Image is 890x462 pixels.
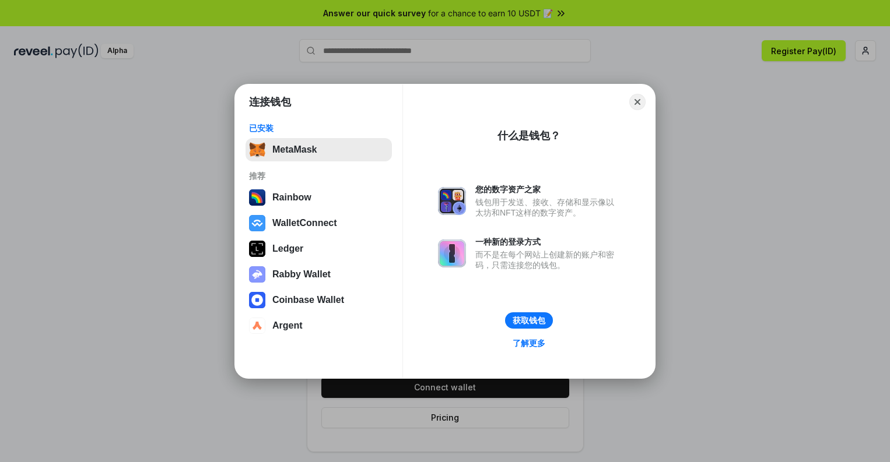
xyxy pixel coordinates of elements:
button: Rabby Wallet [246,263,392,286]
img: svg+xml,%3Csvg%20fill%3D%22none%22%20height%3D%2233%22%20viewBox%3D%220%200%2035%2033%22%20width%... [249,142,265,158]
div: 钱包用于发送、接收、存储和显示像以太坊和NFT这样的数字资产。 [475,197,620,218]
img: svg+xml,%3Csvg%20xmlns%3D%22http%3A%2F%2Fwww.w3.org%2F2000%2Fsvg%22%20fill%3D%22none%22%20viewBox... [438,239,466,267]
div: 一种新的登录方式 [475,237,620,247]
div: 了解更多 [513,338,545,348]
div: WalletConnect [272,218,337,228]
button: MetaMask [246,138,392,161]
button: Argent [246,314,392,337]
img: svg+xml,%3Csvg%20width%3D%2228%22%20height%3D%2228%22%20viewBox%3D%220%200%2028%2028%22%20fill%3D... [249,215,265,231]
h1: 连接钱包 [249,95,291,109]
img: svg+xml,%3Csvg%20width%3D%2228%22%20height%3D%2228%22%20viewBox%3D%220%200%2028%2028%22%20fill%3D... [249,292,265,308]
div: 您的数字资产之家 [475,184,620,195]
button: 获取钱包 [505,312,553,329]
div: Rainbow [272,192,311,203]
div: 推荐 [249,171,388,181]
div: 而不是在每个网站上创建新的账户和密码，只需连接您的钱包。 [475,249,620,270]
button: Rainbow [246,186,392,209]
div: 获取钱包 [513,315,545,326]
img: svg+xml,%3Csvg%20width%3D%22120%22%20height%3D%22120%22%20viewBox%3D%220%200%20120%20120%22%20fil... [249,189,265,206]
div: 什么是钱包？ [497,129,560,143]
div: Coinbase Wallet [272,295,344,305]
button: Coinbase Wallet [246,288,392,312]
div: Rabby Wallet [272,269,331,280]
a: 了解更多 [506,336,552,351]
button: Ledger [246,237,392,260]
img: svg+xml,%3Csvg%20xmlns%3D%22http%3A%2F%2Fwww.w3.org%2F2000%2Fsvg%22%20fill%3D%22none%22%20viewBox... [438,187,466,215]
div: MetaMask [272,144,317,155]
div: 已安装 [249,123,388,133]
div: Ledger [272,244,303,254]
img: svg+xml,%3Csvg%20xmlns%3D%22http%3A%2F%2Fwww.w3.org%2F2000%2Fsvg%22%20fill%3D%22none%22%20viewBox... [249,266,265,283]
div: Argent [272,320,303,331]
img: svg+xml,%3Csvg%20width%3D%2228%22%20height%3D%2228%22%20viewBox%3D%220%200%2028%2028%22%20fill%3D... [249,318,265,334]
img: svg+xml,%3Csvg%20xmlns%3D%22http%3A%2F%2Fwww.w3.org%2F2000%2Fsvg%22%20width%3D%2228%22%20height%3... [249,241,265,257]
button: WalletConnect [246,211,392,235]
button: Close [629,94,646,110]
